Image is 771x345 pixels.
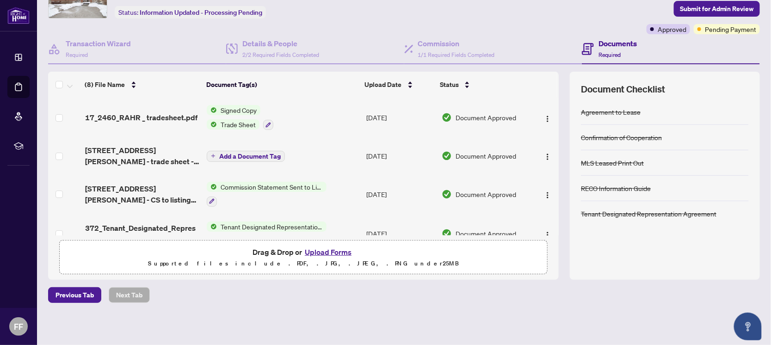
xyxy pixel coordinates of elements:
button: Submit for Admin Review [674,1,760,17]
span: Signed Copy [217,105,260,115]
span: (8) File Name [85,80,125,90]
img: Logo [544,191,551,199]
div: Agreement to Lease [581,107,641,117]
button: Logo [540,187,555,202]
img: Logo [544,115,551,123]
span: Document Approved [456,112,516,123]
span: Previous Tab [56,288,94,302]
th: Upload Date [361,72,436,98]
h4: Transaction Wizard [66,38,131,49]
h4: Details & People [242,38,319,49]
td: [DATE] [363,98,438,137]
img: Status Icon [207,182,217,192]
span: Drag & Drop orUpload FormsSupported files include .PDF, .JPG, .JPEG, .PNG under25MB [60,240,547,275]
th: Status [436,72,530,98]
span: [STREET_ADDRESS][PERSON_NAME] - trade sheet - [PERSON_NAME] to review.pdf [85,145,199,167]
span: Submit for Admin Review [680,1,754,16]
button: Open asap [734,313,762,340]
span: plus [211,154,216,158]
span: 17_2460_RAHR _ tradesheet.pdf [85,112,197,123]
span: Required [598,51,621,58]
button: Previous Tab [48,287,101,303]
div: MLS Leased Print Out [581,158,644,168]
img: logo [7,7,30,24]
span: Document Approved [456,228,516,239]
span: 1/1 Required Fields Completed [418,51,495,58]
button: Logo [540,226,555,241]
span: Document Approved [456,151,516,161]
span: Trade Sheet [217,119,259,129]
span: Document Checklist [581,83,665,96]
span: Required [66,51,88,58]
h4: Documents [598,38,637,49]
span: FF [14,320,23,333]
div: Status: [115,6,266,18]
p: Supported files include .PDF, .JPG, .JPEG, .PNG under 25 MB [65,258,542,269]
button: Add a Document Tag [207,150,285,162]
img: Document Status [442,189,452,199]
img: Document Status [442,112,452,123]
button: Logo [540,110,555,125]
button: Status IconSigned CopyStatus IconTrade Sheet [207,105,273,130]
button: Logo [540,148,555,163]
img: Document Status [442,228,452,239]
td: [DATE] [363,137,438,174]
img: Logo [544,231,551,239]
th: (8) File Name [81,72,203,98]
td: [DATE] [363,174,438,214]
span: [STREET_ADDRESS][PERSON_NAME] - CS to listing brokerage.pdf [85,183,199,205]
span: Status [440,80,459,90]
th: Document Tag(s) [203,72,361,98]
img: Status Icon [207,105,217,115]
span: Pending Payment [705,24,756,34]
img: Logo [544,153,551,160]
div: Confirmation of Cooperation [581,132,662,142]
span: Commission Statement Sent to Listing Brokerage [217,182,327,192]
img: Status Icon [207,119,217,129]
span: Tenant Designated Representation Agreement [217,222,327,232]
span: Information Updated - Processing Pending [140,8,262,17]
span: Upload Date [365,80,402,90]
div: RECO Information Guide [581,183,651,193]
div: Tenant Designated Representation Agreement [581,209,716,219]
span: Add a Document Tag [219,153,281,160]
td: [DATE] [363,214,438,254]
span: Approved [658,24,686,34]
span: 372_Tenant_Designated_Representation_Agreement_-_PropTx-[PERSON_NAME].pdf [85,222,199,245]
span: Document Approved [456,189,516,199]
button: Status IconTenant Designated Representation Agreement [207,222,327,246]
button: Add a Document Tag [207,151,285,162]
h4: Commission [418,38,495,49]
span: 2/2 Required Fields Completed [242,51,319,58]
button: Status IconCommission Statement Sent to Listing Brokerage [207,182,327,207]
img: Document Status [442,151,452,161]
button: Upload Forms [302,246,354,258]
img: Status Icon [207,222,217,232]
span: Drag & Drop or [253,246,354,258]
button: Next Tab [109,287,150,303]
